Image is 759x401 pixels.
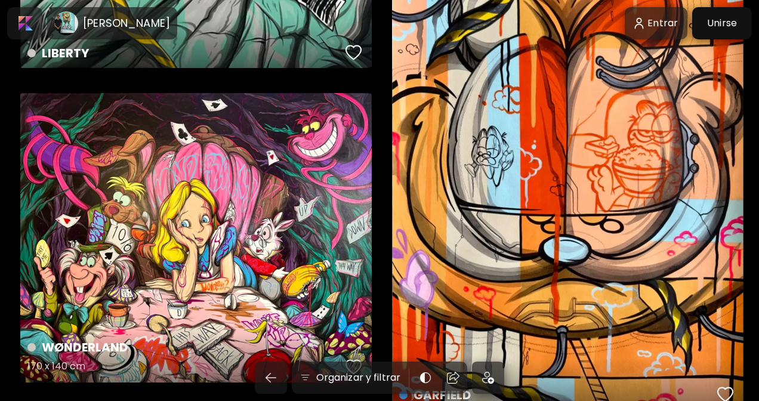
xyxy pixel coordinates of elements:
[316,371,400,385] h6: Organizar y filtrar
[255,362,287,394] button: back
[27,338,341,356] h4: WØNDERLAND
[83,16,170,30] h6: [PERSON_NAME]
[343,41,365,64] button: favorites
[264,371,278,385] img: back
[692,7,752,39] a: Unirse
[634,17,644,30] img: login-icon
[255,362,292,394] a: back
[343,355,365,379] button: favorites
[20,93,372,383] a: WØNDERLAND170 x 140 cmfavoriteshttps://cdn.kaleido.art/CDN/Artwork/172157/Primary/medium.webp?upd...
[27,44,341,62] h4: LIBERTY
[482,372,494,384] img: icon
[27,356,341,380] h5: 170 x 140 cm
